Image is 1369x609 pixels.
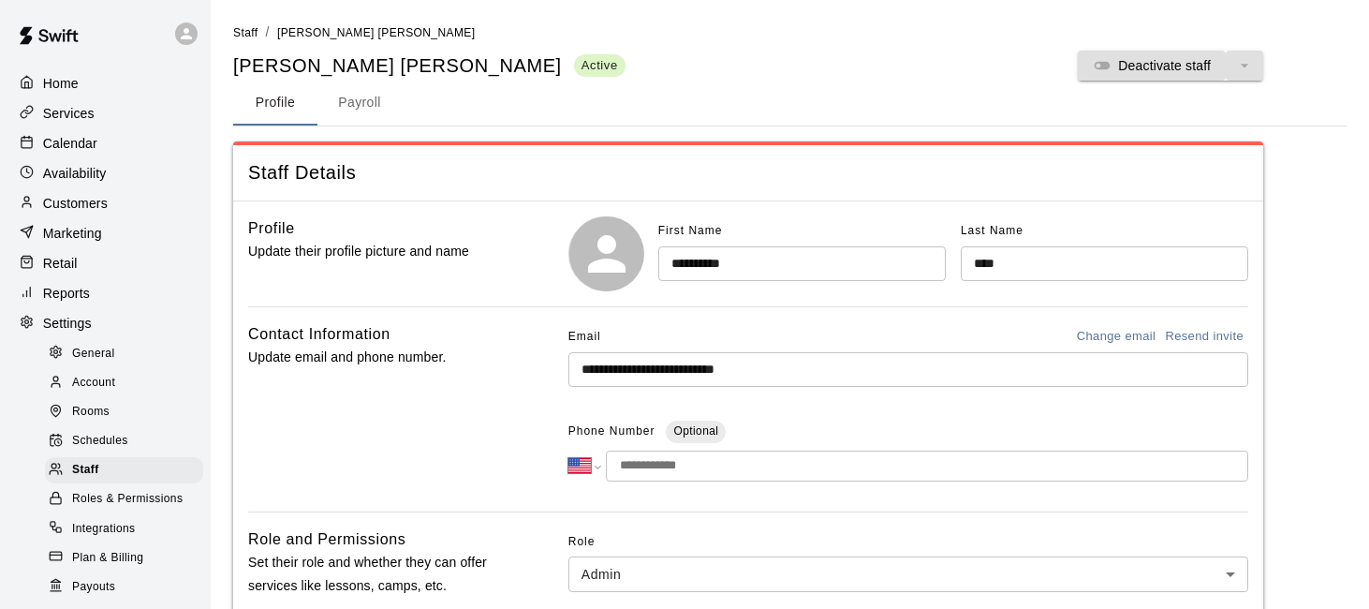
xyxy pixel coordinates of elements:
[233,24,258,39] a: Staff
[45,574,203,601] div: Payouts
[15,279,196,307] a: Reports
[961,224,1023,237] span: Last Name
[45,572,211,602] a: Payouts
[574,57,626,73] span: Active
[568,417,655,447] span: Phone Number
[43,104,95,123] p: Services
[43,314,92,333] p: Settings
[248,527,405,552] h6: Role and Permissions
[45,341,203,367] div: General
[233,81,1347,126] div: staff form tabs
[15,219,196,247] a: Marketing
[15,159,196,187] a: Availability
[45,427,211,456] a: Schedules
[568,322,601,352] span: Email
[43,74,79,93] p: Home
[72,520,136,539] span: Integrations
[15,99,196,127] a: Services
[1078,62,1263,78] span: You cannot deactivate your own account.
[45,457,203,483] div: Staff
[45,486,203,512] div: Roles & Permissions
[45,456,211,485] a: Staff
[43,164,107,183] p: Availability
[45,339,211,368] a: General
[233,53,626,79] div: [PERSON_NAME] [PERSON_NAME]
[45,485,211,514] a: Roles & Permissions
[248,551,508,598] p: Set their role and whether they can offer services like lessons, camps, etc.
[233,81,317,126] button: Profile
[45,514,211,543] a: Integrations
[43,194,108,213] p: Customers
[658,224,723,237] span: First Name
[568,557,1248,591] div: Admin
[45,545,203,572] div: Plan & Billing
[1160,322,1248,351] button: Resend invite
[72,374,115,393] span: Account
[43,134,97,153] p: Calendar
[72,578,115,597] span: Payouts
[1072,322,1161,351] button: Change email
[15,309,196,337] a: Settings
[45,370,203,396] div: Account
[72,549,143,568] span: Plan & Billing
[15,189,196,217] a: Customers
[568,527,1248,557] span: Role
[45,516,203,542] div: Integrations
[248,160,1248,186] span: Staff Details
[72,403,110,422] span: Rooms
[233,22,1347,43] nav: breadcrumb
[72,490,183,509] span: Roles & Permissions
[317,81,402,126] button: Payroll
[43,254,78,273] p: Retail
[277,26,476,39] span: [PERSON_NAME] [PERSON_NAME]
[248,322,390,347] h6: Contact Information
[248,240,508,263] p: Update their profile picture and name
[233,26,258,39] span: Staff
[15,69,196,97] a: Home
[265,22,269,42] li: /
[43,284,90,303] p: Reports
[248,216,295,241] h6: Profile
[45,368,211,397] a: Account
[248,346,508,369] p: Update email and phone number.
[72,461,99,480] span: Staff
[45,428,203,454] div: Schedules
[45,543,211,572] a: Plan & Billing
[1078,51,1263,81] div: split button
[72,345,115,364] span: General
[72,432,128,451] span: Schedules
[673,424,718,438] span: Optional
[45,399,203,425] div: Rooms
[45,398,211,427] a: Rooms
[15,249,196,277] a: Retail
[43,224,102,243] p: Marketing
[15,129,196,157] a: Calendar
